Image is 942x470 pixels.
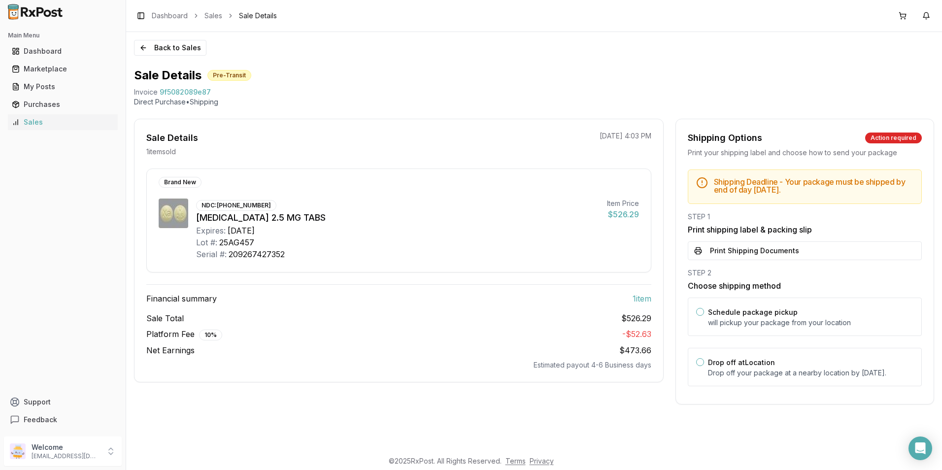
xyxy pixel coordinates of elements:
p: 1 item sold [146,147,176,157]
p: [EMAIL_ADDRESS][DOMAIN_NAME] [32,452,100,460]
div: $526.29 [607,208,639,220]
button: Marketplace [4,61,122,77]
a: Purchases [8,96,118,113]
div: Print your shipping label and choose how to send your package [688,148,922,158]
a: My Posts [8,78,118,96]
a: Sales [8,113,118,131]
div: Action required [865,133,922,143]
a: Terms [505,457,526,465]
div: Expires: [196,225,226,236]
h2: Main Menu [8,32,118,39]
div: Sale Details [146,131,198,145]
button: Dashboard [4,43,122,59]
a: Marketplace [8,60,118,78]
div: Pre-Transit [207,70,251,81]
img: User avatar [10,443,26,459]
a: Sales [204,11,222,21]
p: will pickup your package from your location [708,318,913,328]
div: STEP 1 [688,212,922,222]
span: 1 item [633,293,651,304]
span: - $52.63 [622,329,651,339]
button: Print Shipping Documents [688,241,922,260]
div: Invoice [134,87,158,97]
div: 209267427352 [229,248,285,260]
div: Shipping Options [688,131,762,145]
button: Feedback [4,411,122,429]
button: Support [4,393,122,411]
span: Feedback [24,415,57,425]
div: NDC: [PHONE_NUMBER] [196,200,276,211]
div: Purchases [12,100,114,109]
span: $473.66 [619,345,651,355]
h1: Sale Details [134,67,202,83]
p: Welcome [32,442,100,452]
div: [DATE] [228,225,255,236]
div: Sales [12,117,114,127]
p: Drop off your package at a nearby location by [DATE] . [708,368,913,378]
h3: Print shipping label & packing slip [688,224,922,235]
span: Net Earnings [146,344,195,356]
button: Sales [4,114,122,130]
p: [DATE] 4:03 PM [600,131,651,141]
span: Sale Total [146,312,184,324]
nav: breadcrumb [152,11,277,21]
div: Marketplace [12,64,114,74]
h3: Choose shipping method [688,280,922,292]
img: RxPost Logo [4,4,67,20]
div: Lot #: [196,236,217,248]
div: [MEDICAL_DATA] 2.5 MG TABS [196,211,599,225]
label: Drop off at Location [708,358,775,367]
a: Privacy [530,457,554,465]
h5: Shipping Deadline - Your package must be shipped by end of day [DATE] . [714,178,913,194]
span: Sale Details [239,11,277,21]
span: 9f5082089e87 [160,87,211,97]
button: Purchases [4,97,122,112]
div: Open Intercom Messenger [908,436,932,460]
div: Item Price [607,199,639,208]
label: Schedule package pickup [708,308,798,316]
a: Dashboard [8,42,118,60]
div: Dashboard [12,46,114,56]
button: Back to Sales [134,40,206,56]
div: Brand New [159,177,202,188]
button: My Posts [4,79,122,95]
span: Platform Fee [146,328,222,340]
span: Financial summary [146,293,217,304]
div: 10 % [199,330,222,340]
div: Estimated payout 4-6 Business days [146,360,651,370]
div: Serial #: [196,248,227,260]
a: Dashboard [152,11,188,21]
div: STEP 2 [688,268,922,278]
div: 25AG457 [219,236,254,248]
div: My Posts [12,82,114,92]
p: Direct Purchase • Shipping [134,97,934,107]
span: $526.29 [621,312,651,324]
img: Xarelto 2.5 MG TABS [159,199,188,228]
